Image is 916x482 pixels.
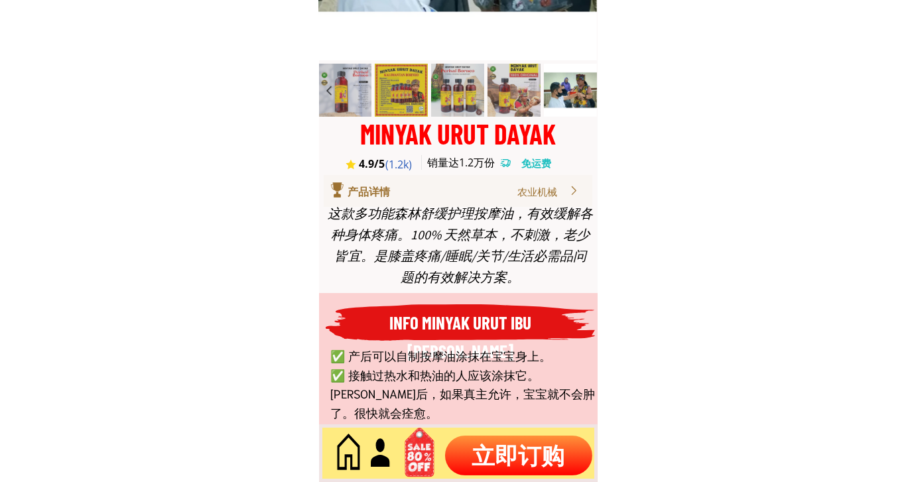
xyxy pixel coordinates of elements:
[445,436,592,475] p: 立即订购
[351,308,570,365] h3: INFO MINYAK URUT IBU [PERSON_NAME]
[521,156,558,170] h3: 免运费
[319,120,598,147] div: MINYAK URUT DAYAK
[321,365,596,422] li: ✅ 接触过热水和热油的人应该涂抹它。[PERSON_NAME]后，如果真主允许，宝宝就不会肿了。很快就会痊愈。
[321,422,596,461] li: ✅适用于手脚麻木、疲劳、肿胀、神经痛、肩[PERSON_NAME]、扳机指
[427,155,499,170] h3: 销量达1.2万份
[359,156,389,171] h3: 4.9/5
[518,184,568,200] div: 农业机械
[328,203,593,288] div: 这款多功能森林舒缓护理按摩油，有效缓解各种身体疼痛。100% 天然草本，不刺激，老少皆宜。是膝盖疼痛/睡眠/关节/生活必需品问题的有效解决方案。
[348,184,407,201] div: 产品详情
[321,346,596,365] li: ✅ 产后可以自制按摩油涂抹在宝宝身上。
[385,157,419,172] h3: (1.2k)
